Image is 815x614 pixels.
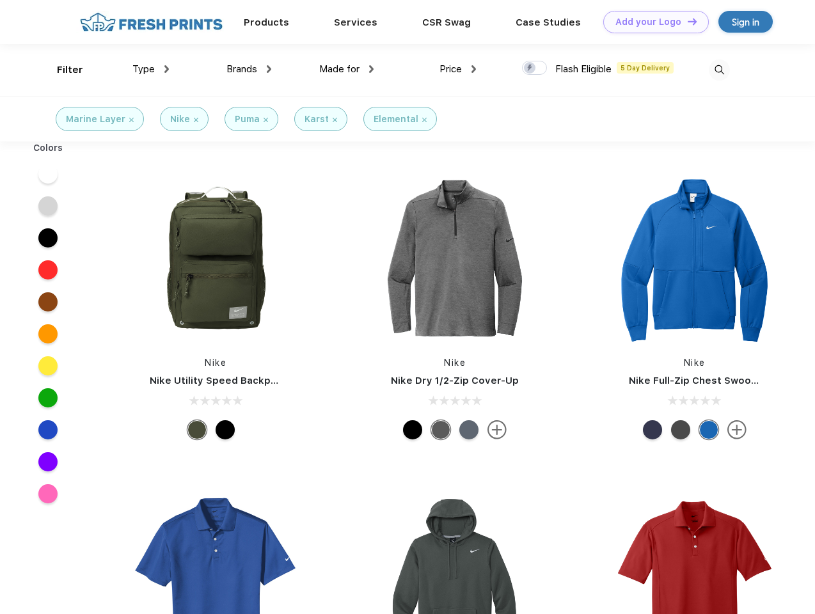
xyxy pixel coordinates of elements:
span: Brands [226,63,257,75]
div: Nike [170,113,190,126]
img: func=resize&h=266 [131,173,301,343]
div: Anthracite [671,420,690,439]
span: Made for [319,63,360,75]
div: Sign in [732,15,759,29]
span: Price [439,63,462,75]
div: Royal [699,420,718,439]
a: Nike [684,358,706,368]
div: Puma [235,113,260,126]
div: Elemental [374,113,418,126]
a: Nike Utility Speed Backpack [150,375,288,386]
div: Filter [57,63,83,77]
div: Black [216,420,235,439]
img: dropdown.png [369,65,374,73]
img: dropdown.png [164,65,169,73]
span: Type [132,63,155,75]
div: Black Heather [431,420,450,439]
img: dropdown.png [471,65,476,73]
a: Sign in [718,11,773,33]
div: Add your Logo [615,17,681,28]
div: Karst [305,113,329,126]
img: more.svg [487,420,507,439]
img: filter_cancel.svg [333,118,337,122]
div: Navy Heather [459,420,479,439]
img: filter_cancel.svg [264,118,268,122]
img: DT [688,18,697,25]
img: fo%20logo%202.webp [76,11,226,33]
a: Nike Full-Zip Chest Swoosh Jacket [629,375,799,386]
span: 5 Day Delivery [617,62,674,74]
a: Nike [444,358,466,368]
div: Black [403,420,422,439]
div: Marine Layer [66,113,125,126]
div: Cargo Khaki [187,420,207,439]
a: Nike [205,358,226,368]
img: filter_cancel.svg [194,118,198,122]
span: Flash Eligible [555,63,612,75]
a: Services [334,17,377,28]
img: func=resize&h=266 [370,173,540,343]
a: Products [244,17,289,28]
img: dropdown.png [267,65,271,73]
div: Colors [24,141,73,155]
img: more.svg [727,420,747,439]
img: filter_cancel.svg [129,118,134,122]
a: Nike Dry 1/2-Zip Cover-Up [391,375,519,386]
div: Midnight Navy [643,420,662,439]
img: filter_cancel.svg [422,118,427,122]
img: func=resize&h=266 [610,173,780,343]
img: desktop_search.svg [709,59,730,81]
a: CSR Swag [422,17,471,28]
